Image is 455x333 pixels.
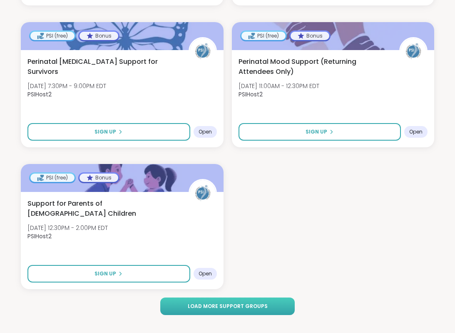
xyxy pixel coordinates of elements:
span: Open [199,129,212,135]
span: [DATE] 7:30PM - 9:00PM EDT [27,82,106,90]
img: PSIHost2 [400,38,426,64]
button: Sign Up [27,265,190,283]
div: PSI (free) [30,32,75,40]
b: PSIHost2 [27,232,52,240]
span: [DATE] 12:30PM - 2:00PM EDT [27,224,108,232]
div: PSI (free) [30,174,75,182]
span: Sign Up [306,128,327,136]
button: Load more support groups [160,298,295,315]
span: Perinatal [MEDICAL_DATA] Support for Survivors [27,57,179,77]
span: [DATE] 11:00AM - 12:30PM EDT [239,82,319,90]
div: Bonus [291,32,329,40]
button: Sign Up [27,123,190,141]
span: Open [199,270,212,277]
img: PSIHost2 [190,38,216,64]
span: Open [409,129,423,135]
span: Load more support groups [188,303,268,310]
span: Support for Parents of [DEMOGRAPHIC_DATA] Children [27,199,179,219]
div: PSI (free) [241,32,286,40]
span: Sign Up [94,270,116,277]
div: Bonus [80,174,118,182]
button: Sign Up [239,123,401,141]
span: Perinatal Mood Support (Returning Attendees Only) [239,57,390,77]
b: PSIHost2 [239,90,263,98]
b: PSIHost2 [27,90,52,98]
span: Sign Up [94,128,116,136]
div: Bonus [80,32,118,40]
img: PSIHost2 [190,180,216,206]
